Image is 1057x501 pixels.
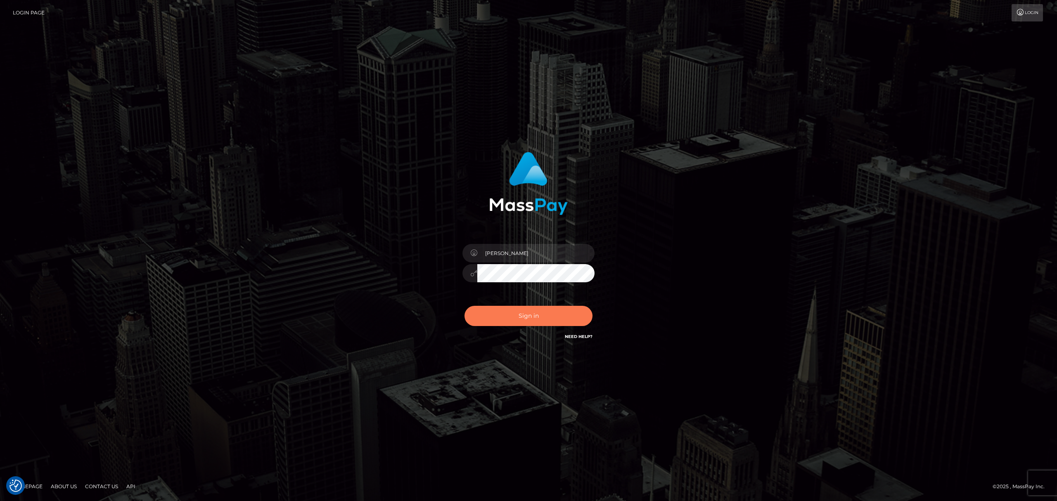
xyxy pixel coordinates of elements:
button: Sign in [465,306,592,326]
img: Revisit consent button [9,480,22,492]
a: Login [1012,4,1043,21]
input: Username... [477,244,595,262]
a: Login Page [13,4,45,21]
a: API [123,480,139,493]
a: About Us [47,480,80,493]
button: Consent Preferences [9,480,22,492]
img: MassPay Login [489,152,568,215]
a: Need Help? [565,334,592,339]
a: Homepage [9,480,46,493]
a: Contact Us [82,480,121,493]
div: © 2025 , MassPay Inc. [993,482,1051,491]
